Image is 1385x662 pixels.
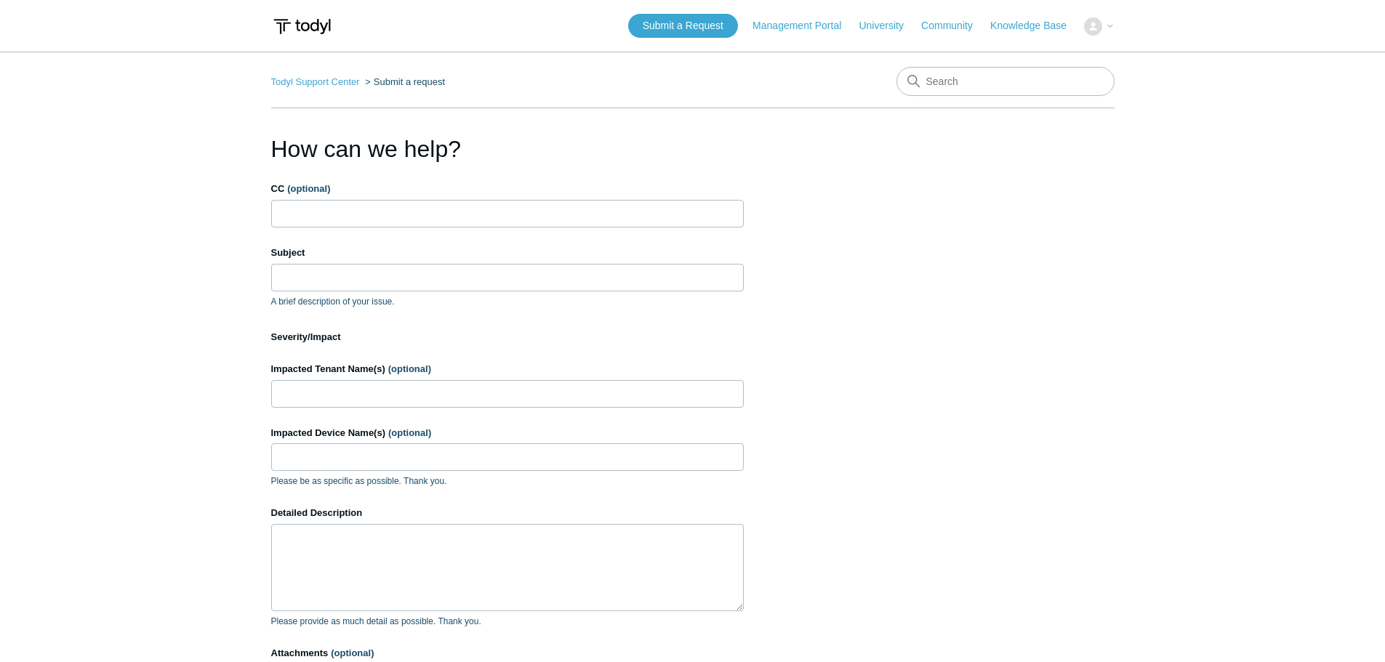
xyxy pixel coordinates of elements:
a: Todyl Support Center [271,76,360,87]
h1: How can we help? [271,132,744,166]
label: CC [271,182,744,196]
a: Submit a Request [628,14,738,38]
a: Knowledge Base [990,18,1081,33]
li: Submit a request [362,76,445,87]
a: Management Portal [752,18,856,33]
span: (optional) [388,427,431,438]
img: Todyl Support Center Help Center home page [271,13,333,40]
span: (optional) [287,183,330,194]
a: Community [921,18,987,33]
input: Search [896,67,1115,96]
span: (optional) [331,647,374,658]
li: Todyl Support Center [271,76,363,87]
p: Please be as specific as possible. Thank you. [271,475,744,488]
label: Detailed Description [271,506,744,520]
label: Attachments [271,646,744,661]
label: Subject [271,246,744,260]
a: University [859,18,918,33]
label: Impacted Device Name(s) [271,426,744,440]
label: Impacted Tenant Name(s) [271,362,744,376]
label: Severity/Impact [271,330,744,344]
span: (optional) [388,363,431,374]
p: A brief description of your issue. [271,295,744,308]
p: Please provide as much detail as possible. Thank you. [271,615,744,628]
